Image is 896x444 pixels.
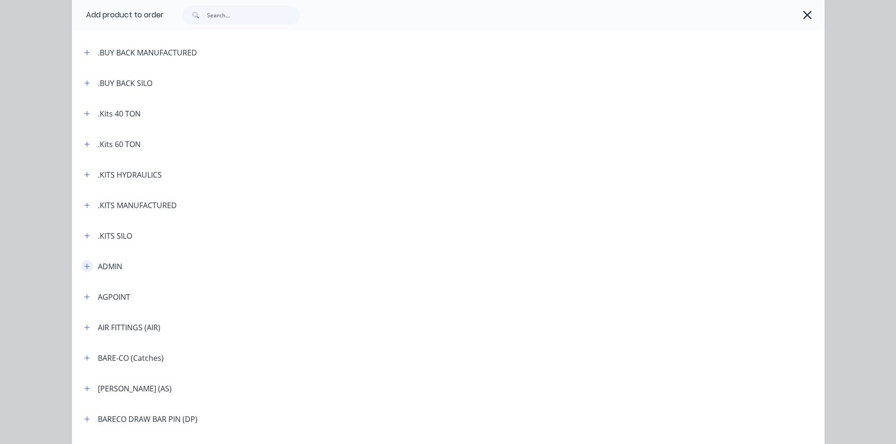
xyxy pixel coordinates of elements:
div: .Kits 60 TON [98,139,141,150]
div: BARECO DRAW BAR PIN (DP) [98,413,198,425]
div: ADMIN [98,261,122,272]
div: .KITS HYDRAULICS [98,169,162,180]
div: .Kits 40 TON [98,108,141,119]
div: AGPOINT [98,291,130,303]
div: .KITS MANUFACTURED [98,200,177,211]
div: AIR FITTINGS (AIR) [98,322,160,333]
div: .BUY BACK MANUFACTURED [98,47,197,58]
div: .KITS SILO [98,230,132,241]
div: .BUY BACK SILO [98,78,152,89]
div: BARE-CO (Catches) [98,352,164,364]
div: [PERSON_NAME] (AS) [98,383,172,394]
input: Search... [207,6,300,24]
